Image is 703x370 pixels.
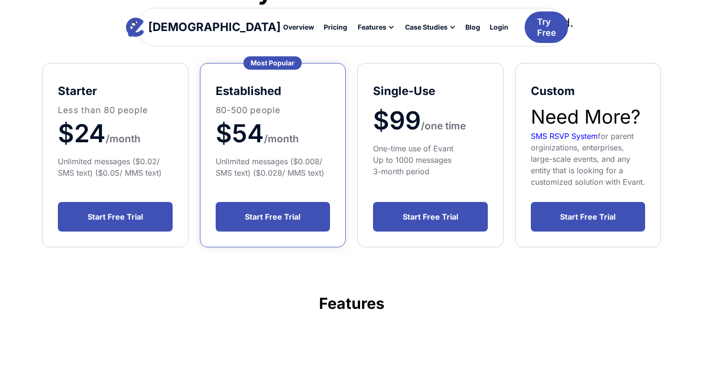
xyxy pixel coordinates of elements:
a: home [135,18,272,37]
p: Less than 80 people [58,104,173,116]
span: $54 [216,118,264,148]
span: / [264,133,268,145]
a: Login [485,19,513,35]
h3: Features [42,293,661,315]
h2: Need More? [531,104,646,130]
h5: Single-Use [373,84,488,99]
div: Try Free [537,16,556,39]
a: Blog [461,19,485,35]
div: Pricing [324,24,347,31]
span: month [268,133,299,145]
a: Overview [278,19,319,35]
a: SMS RSVP System [531,131,598,141]
span: /one time [421,120,466,132]
span: $24 [58,118,106,148]
div: Features [358,24,386,31]
a: Pricing [319,19,352,35]
div: [DEMOGRAPHIC_DATA] [148,21,281,33]
div: Features [352,19,399,35]
div: Case Studies [399,19,461,35]
div: Blog [465,24,480,31]
a: Try Free [525,11,568,43]
div: Unlimited messages ($0.02/ SMS text) ($0.05/ MMS text) [58,156,173,179]
h5: starter [58,84,173,99]
p: 80-500 people [216,104,330,116]
a: Start Free Trial [216,202,330,232]
a: Start Free Trial [58,202,173,232]
div: Login [490,24,508,31]
div: Unlimited messages ($0.008/ SMS text) ($0.028/ MMS text) [216,156,330,179]
div: One-time use of Evant Up to 1000 messages 3-month period [373,143,488,177]
div: Case Studies [405,24,448,31]
a: Start Free Trial [373,202,488,232]
h5: Custom [531,84,646,99]
a: Start Free Trial [531,202,646,232]
span: /month [106,133,141,145]
div: Overview [283,24,314,31]
span: $99 [373,106,421,136]
div: for parent orginizations, enterprises, large-scale events, and any entity that is looking for a c... [531,130,646,188]
a: month [268,118,299,148]
h5: established [216,84,330,99]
